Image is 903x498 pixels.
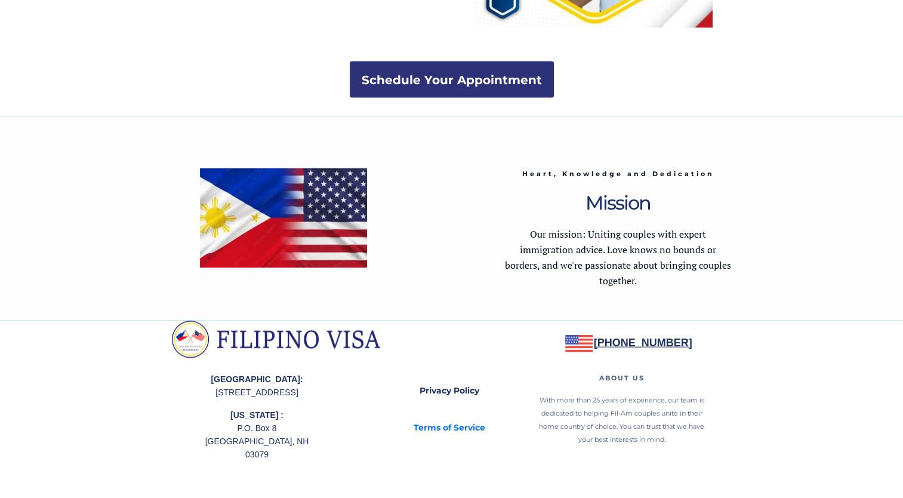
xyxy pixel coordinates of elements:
a: [PHONE_NUMBER] [594,339,692,348]
span: Mission [585,191,651,214]
strong: [PHONE_NUMBER] [594,337,692,349]
a: Terms of Service [393,414,506,442]
strong: [GEOGRAPHIC_DATA]: [211,374,303,384]
span: ABOUT US [599,374,645,382]
span: With more than 25 years of experience, our team is dedicated to helping Fil-Am couples unite in t... [539,396,704,444]
strong: [US_STATE] : [230,410,283,420]
span: Our mission: Uniting couples with expert immigration advice. Love knows no bounds or borders, and... [505,228,731,287]
a: Privacy Policy [393,377,506,405]
p: [STREET_ADDRESS] [202,373,313,399]
strong: Privacy Policy [420,385,479,396]
strong: Schedule Your Appointment [362,73,542,87]
p: P.O. Box 8 [GEOGRAPHIC_DATA], NH 03079 [202,408,313,461]
a: Schedule Your Appointment [350,62,554,98]
span: Heart, Knowledge and Dedication [522,170,714,178]
strong: Terms of Service [414,422,485,433]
